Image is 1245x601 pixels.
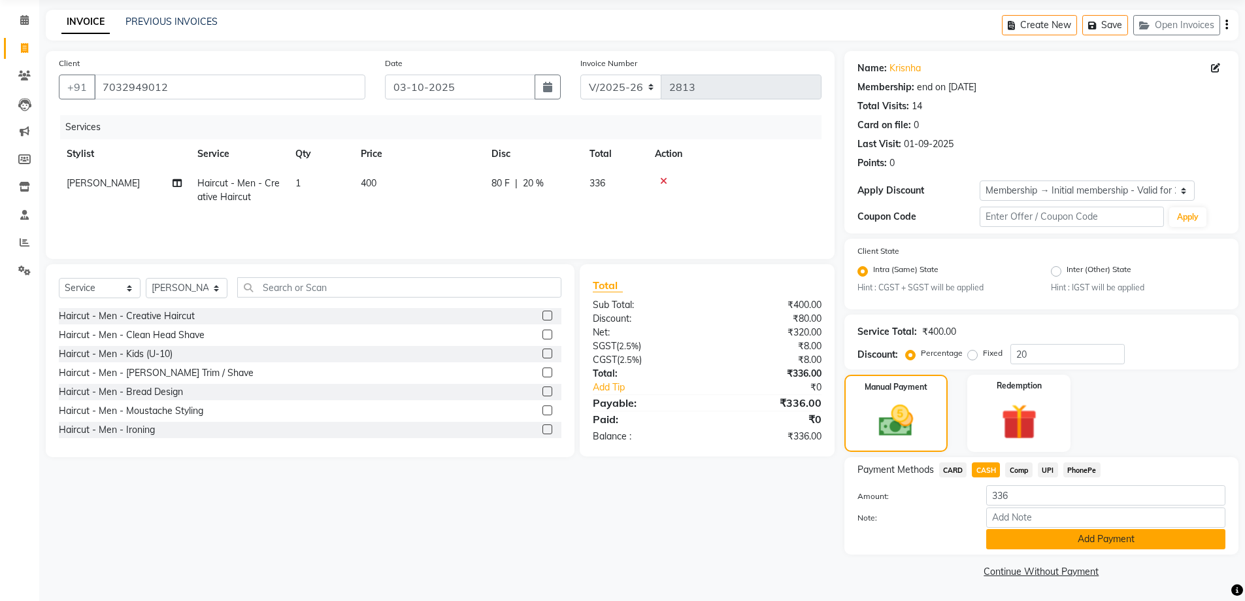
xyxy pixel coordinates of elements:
[523,177,544,190] span: 20 %
[59,423,155,437] div: Haircut - Men - Ironing
[515,177,518,190] span: |
[889,156,895,170] div: 0
[980,207,1164,227] input: Enter Offer / Coupon Code
[59,75,95,99] button: +91
[857,80,914,94] div: Membership:
[583,312,707,326] div: Discount:
[728,381,831,394] div: ₹0
[1133,15,1220,35] button: Open Invoices
[939,462,967,477] span: CARD
[857,137,901,151] div: Last Visit:
[67,177,140,189] span: [PERSON_NAME]
[986,529,1225,549] button: Add Payment
[583,353,707,367] div: ( )
[59,404,203,418] div: Haircut - Men - Moustache Styling
[59,328,205,342] div: Haircut - Men - Clean Head Shave
[237,277,561,298] input: Search or Scan
[912,99,922,113] div: 14
[857,61,887,75] div: Name:
[361,177,376,189] span: 400
[1038,462,1058,477] span: UPI
[868,401,924,441] img: _cash.svg
[857,348,898,362] div: Discount:
[707,367,831,381] div: ₹336.00
[619,341,639,351] span: 2.5%
[707,411,831,427] div: ₹0
[288,139,353,169] th: Qty
[848,490,977,502] label: Amount:
[857,99,909,113] div: Total Visits:
[707,298,831,312] div: ₹400.00
[593,279,623,292] span: Total
[873,264,938,279] label: Intra (Same) State
[59,366,254,380] div: Haircut - Men - [PERSON_NAME] Trim / Shave
[59,385,183,399] div: Haircut - Men - Bread Design
[983,347,1003,359] label: Fixed
[997,380,1042,392] label: Redemption
[197,177,280,203] span: Haircut - Men - Creative Haircut
[972,462,1000,477] span: CASH
[857,463,934,477] span: Payment Methods
[857,156,887,170] div: Points:
[583,395,707,411] div: Payable:
[857,245,899,257] label: Client State
[857,210,980,224] div: Coupon Code
[593,354,617,366] span: CGST
[707,395,831,411] div: ₹336.00
[857,184,980,197] div: Apply Discount
[59,139,190,169] th: Stylist
[1005,462,1033,477] span: Comp
[1063,462,1101,477] span: PhonePe
[385,58,403,69] label: Date
[707,430,831,443] div: ₹336.00
[865,381,927,393] label: Manual Payment
[707,353,831,367] div: ₹8.00
[990,400,1048,444] img: _gift.svg
[353,139,484,169] th: Price
[1067,264,1131,279] label: Inter (Other) State
[1082,15,1128,35] button: Save
[847,565,1236,579] a: Continue Without Payment
[707,312,831,326] div: ₹80.00
[593,340,616,352] span: SGST
[914,118,919,132] div: 0
[986,507,1225,528] input: Add Note
[59,309,195,323] div: Haircut - Men - Creative Haircut
[583,298,707,312] div: Sub Total:
[583,339,707,353] div: ( )
[707,339,831,353] div: ₹8.00
[922,325,956,339] div: ₹400.00
[857,118,911,132] div: Card on file:
[889,61,921,75] a: Krisnha
[59,347,173,361] div: Haircut - Men - Kids (U-10)
[583,326,707,339] div: Net:
[125,16,218,27] a: PREVIOUS INVOICES
[94,75,365,99] input: Search by Name/Mobile/Email/Code
[589,177,605,189] span: 336
[917,80,976,94] div: end on [DATE]
[857,282,1032,294] small: Hint : CGST + SGST will be applied
[620,354,639,365] span: 2.5%
[583,367,707,381] div: Total:
[295,177,301,189] span: 1
[59,58,80,69] label: Client
[921,347,963,359] label: Percentage
[848,512,977,524] label: Note:
[707,326,831,339] div: ₹320.00
[491,177,510,190] span: 80 F
[583,381,727,394] a: Add Tip
[582,139,647,169] th: Total
[1002,15,1077,35] button: Create New
[61,10,110,34] a: INVOICE
[580,58,637,69] label: Invoice Number
[986,485,1225,506] input: Amount
[1051,282,1225,294] small: Hint : IGST will be applied
[857,325,917,339] div: Service Total:
[583,411,707,427] div: Paid:
[484,139,582,169] th: Disc
[1169,207,1206,227] button: Apply
[60,115,831,139] div: Services
[190,139,288,169] th: Service
[583,430,707,443] div: Balance :
[647,139,822,169] th: Action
